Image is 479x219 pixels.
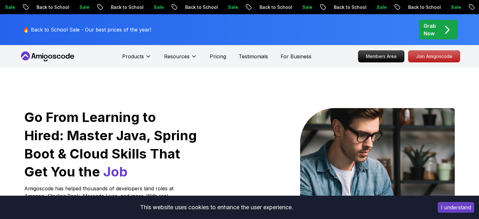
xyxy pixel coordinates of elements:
p: Products [122,53,144,60]
button: Resources [164,53,197,65]
p: Members Area [358,51,404,62]
a: For Business [281,53,311,60]
span: Job [103,164,128,180]
p: Back to School [100,4,143,10]
p: Sale [143,4,163,10]
div: This website uses cookies to enhance the user experience. [5,200,428,214]
p: Grab Now [424,22,436,37]
p: Back to School [174,4,217,10]
p: Sale [366,4,386,10]
p: Back to School [248,4,291,10]
a: Pricing [210,53,226,60]
p: Sale [291,4,311,10]
p: Resources [164,53,190,60]
a: Join Amigoscode [408,50,460,62]
a: Members Area [358,50,404,62]
p: Amigoscode has helped thousands of developers land roles at Amazon, Starling Bank, Mercado Livre,... [24,185,175,215]
p: Sale [440,4,460,10]
p: 🔥 Back to School Sale - Our best prices of the year! [23,26,151,33]
h1: Go From Learning to Hired: Master Java, Spring Boot & Cloud Skills That Get You the [24,108,198,181]
p: Back to School [397,4,440,10]
button: Accept cookies [438,202,474,213]
p: Back to School [323,4,366,10]
p: Back to School [26,4,68,10]
p: Sale [68,4,88,10]
a: Testimonials [239,53,268,60]
button: Products [122,53,151,65]
p: Join Amigoscode [408,51,460,62]
p: Sale [217,4,237,10]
